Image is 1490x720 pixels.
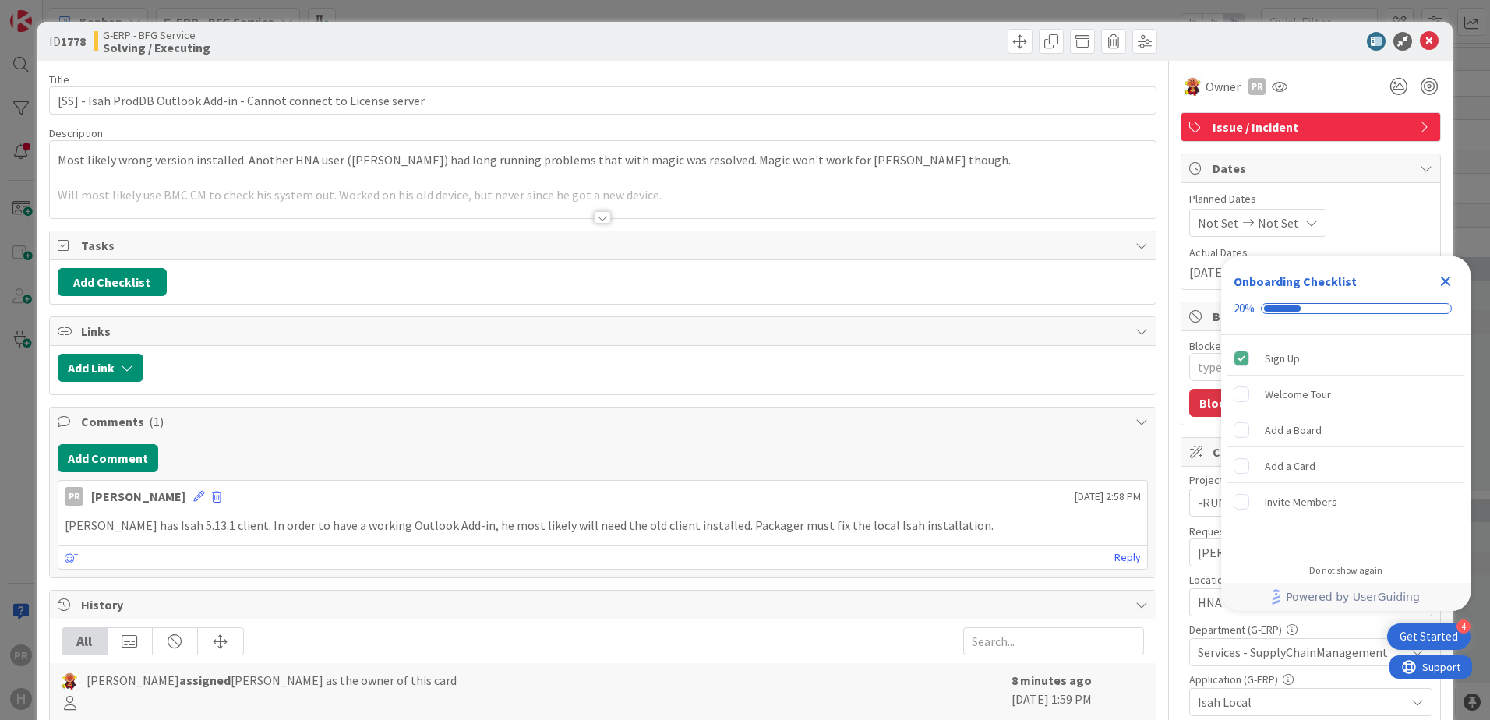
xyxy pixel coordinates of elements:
[1387,623,1471,650] div: Open Get Started checklist, remaining modules: 4
[1198,214,1239,232] span: Not Set
[1213,307,1412,326] span: Block
[1221,335,1471,554] div: Checklist items
[1189,624,1432,635] div: Department (G-ERP)
[58,151,1148,169] p: Most likely wrong version installed. Another HNA user ([PERSON_NAME]) had long running problems t...
[62,628,108,655] div: All
[179,672,231,688] b: assigned
[49,86,1156,115] input: type card name here...
[1213,159,1412,178] span: Dates
[1227,341,1464,376] div: Sign Up is complete.
[1075,489,1141,505] span: [DATE] 2:58 PM
[1234,302,1255,316] div: 20%
[49,32,86,51] span: ID
[1433,269,1458,294] div: Close Checklist
[103,41,210,54] b: Solving / Executing
[1213,443,1412,461] span: Custom Fields
[62,672,79,690] img: LC
[33,2,71,21] span: Support
[1189,339,1265,353] label: Blocked Reason
[91,487,185,506] div: [PERSON_NAME]
[1206,77,1241,96] span: Owner
[1265,457,1315,475] div: Add a Card
[87,671,457,690] span: [PERSON_NAME] [PERSON_NAME] as the owner of this card
[1221,583,1471,611] div: Footer
[58,444,158,472] button: Add Comment
[1258,214,1299,232] span: Not Set
[1198,593,1405,612] span: HNA
[1189,524,1239,538] label: Requester
[1229,583,1463,611] a: Powered by UserGuiding
[1114,548,1141,567] a: Reply
[61,34,86,49] b: 1778
[1248,78,1266,95] div: PR
[1227,377,1464,411] div: Welcome Tour is incomplete.
[81,595,1128,614] span: History
[58,268,167,296] button: Add Checklist
[58,354,143,382] button: Add Link
[1189,263,1227,281] span: [DATE]
[81,322,1128,341] span: Links
[1265,421,1322,439] div: Add a Board
[1189,389,1242,417] button: Block
[1309,564,1382,577] div: Do not show again
[1265,349,1300,368] div: Sign Up
[1198,643,1405,662] span: Services - SupplyChainManagement
[1286,588,1420,606] span: Powered by UserGuiding
[49,126,103,140] span: Description
[81,412,1128,431] span: Comments
[1012,672,1092,688] b: 8 minutes ago
[1227,449,1464,483] div: Add a Card is incomplete.
[1265,492,1337,511] div: Invite Members
[49,72,69,86] label: Title
[1198,492,1397,514] span: -RUN-
[1456,619,1471,634] div: 4
[1400,629,1458,644] div: Get Started
[103,29,210,41] span: G-ERP - BFG Service
[65,517,1141,535] p: [PERSON_NAME] has Isah 5.13.1 client. In order to have a working Outlook Add-in, he most likely w...
[81,236,1128,255] span: Tasks
[1221,256,1471,611] div: Checklist Container
[1213,118,1412,136] span: Issue / Incident
[1189,574,1432,585] div: Location
[1227,413,1464,447] div: Add a Board is incomplete.
[1189,674,1432,685] div: Application (G-ERP)
[1184,77,1202,96] img: LC
[1198,693,1405,711] span: Isah Local
[1189,475,1432,485] div: Project
[1227,485,1464,519] div: Invite Members is incomplete.
[963,627,1144,655] input: Search...
[1189,245,1432,261] span: Actual Dates
[1265,385,1331,404] div: Welcome Tour
[149,414,164,429] span: ( 1 )
[65,487,83,506] div: PR
[1012,671,1144,710] div: [DATE] 1:59 PM
[1189,191,1432,207] span: Planned Dates
[1234,302,1458,316] div: Checklist progress: 20%
[1234,272,1357,291] div: Onboarding Checklist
